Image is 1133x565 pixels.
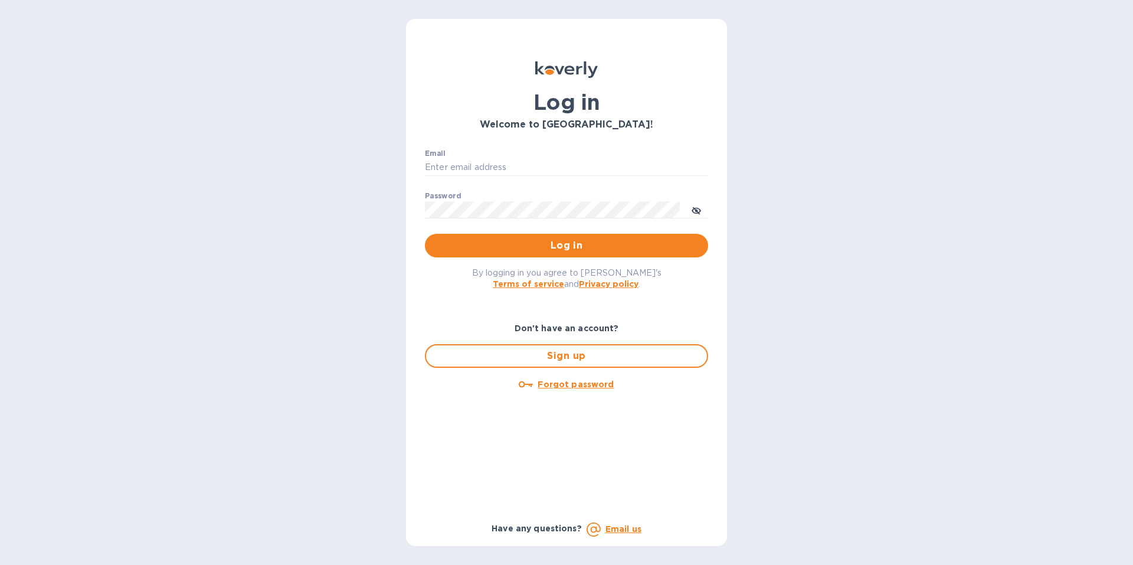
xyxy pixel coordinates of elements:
b: Don't have an account? [515,324,619,333]
u: Forgot password [538,380,614,389]
label: Password [425,192,461,200]
input: Enter email address [425,159,708,177]
img: Koverly [535,61,598,78]
h3: Welcome to [GEOGRAPHIC_DATA]! [425,119,708,130]
span: Sign up [435,349,698,363]
button: Sign up [425,344,708,368]
label: Email [425,150,446,157]
button: Log in [425,234,708,257]
span: Log in [434,239,699,253]
a: Email us [605,524,641,534]
h1: Log in [425,90,708,115]
a: Terms of service [493,279,564,289]
b: Have any questions? [492,524,582,533]
a: Privacy policy [579,279,638,289]
button: toggle password visibility [685,198,708,221]
span: By logging in you agree to [PERSON_NAME]'s and . [472,268,662,289]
